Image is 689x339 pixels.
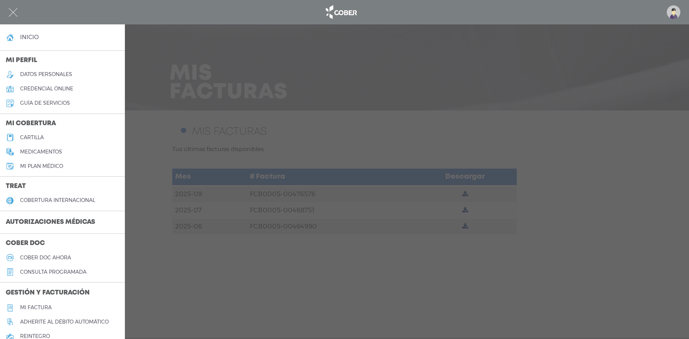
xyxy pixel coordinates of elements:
h5: Mi factura [20,305,52,311]
img: logo_cober_home-white.png [322,4,360,21]
h5: datos personales [20,71,72,77]
h5: guía de servicios [20,100,70,106]
h5: Adherite al débito automático [20,319,109,325]
img: profile-placeholder.svg [667,5,680,19]
h5: cartilla [20,135,44,141]
h5: consulta programada [20,269,86,275]
h5: medicamentos [20,149,62,155]
h5: cobertura internacional [20,197,95,203]
h5: Mi plan médico [20,163,63,169]
h4: inicio [20,34,39,41]
h5: credencial online [20,86,73,92]
h5: Cober doc ahora [20,255,71,261]
img: Cober_menu-close-white.svg [9,8,18,17]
